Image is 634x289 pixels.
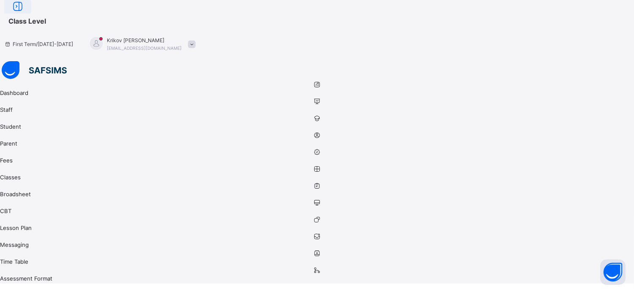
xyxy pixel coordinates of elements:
[107,46,182,51] span: [EMAIL_ADDRESS][DOMAIN_NAME]
[4,41,73,48] span: session/term information
[2,61,67,79] img: safsims
[8,17,46,25] span: Class Level
[82,37,200,52] div: KrikovTartakovskiy
[107,37,182,44] span: Krikov [PERSON_NAME]
[600,259,626,285] button: Open asap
